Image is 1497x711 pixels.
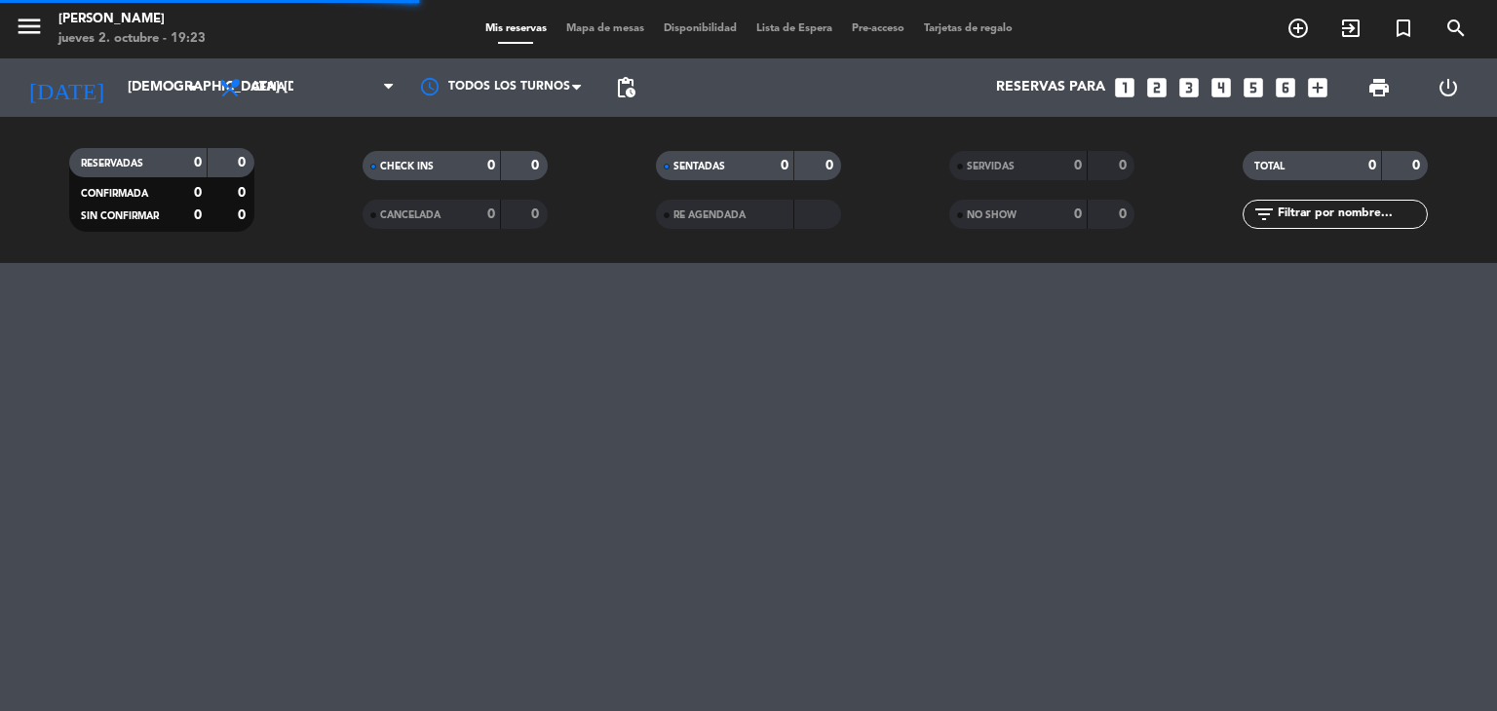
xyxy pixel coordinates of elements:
strong: 0 [238,208,249,222]
span: Cena [251,81,286,94]
i: looks_4 [1209,75,1234,100]
span: Mis reservas [476,23,557,34]
i: arrow_drop_down [181,76,205,99]
strong: 0 [487,159,495,172]
div: LOG OUT [1413,58,1482,117]
span: pending_actions [614,76,637,99]
strong: 0 [531,207,543,221]
span: RE AGENDADA [673,210,746,220]
strong: 0 [1412,159,1424,172]
i: looks_5 [1241,75,1266,100]
span: SIN CONFIRMAR [81,211,159,221]
span: Tarjetas de regalo [914,23,1022,34]
strong: 0 [1368,159,1376,172]
div: [PERSON_NAME] [58,10,206,29]
span: CONFIRMADA [81,189,148,199]
i: looks_6 [1273,75,1298,100]
input: Filtrar por nombre... [1276,204,1427,225]
i: looks_two [1144,75,1170,100]
i: filter_list [1252,203,1276,226]
span: Reservas para [996,80,1105,95]
span: print [1367,76,1391,99]
i: menu [15,12,44,41]
span: Pre-acceso [842,23,914,34]
i: search [1444,17,1468,40]
i: exit_to_app [1339,17,1363,40]
i: turned_in_not [1392,17,1415,40]
i: [DATE] [15,66,118,109]
strong: 0 [781,159,788,172]
span: NO SHOW [967,210,1017,220]
strong: 0 [1074,207,1082,221]
strong: 0 [531,159,543,172]
span: SERVIDAS [967,162,1015,171]
i: add_circle_outline [1286,17,1310,40]
strong: 0 [1119,207,1131,221]
strong: 0 [194,186,202,200]
span: RESERVADAS [81,159,143,168]
i: add_box [1305,75,1330,100]
strong: 0 [238,186,249,200]
span: Lista de Espera [747,23,842,34]
strong: 0 [825,159,837,172]
div: jueves 2. octubre - 19:23 [58,29,206,49]
span: CHECK INS [380,162,434,171]
strong: 0 [194,208,202,222]
button: menu [15,12,44,48]
strong: 0 [1119,159,1131,172]
strong: 0 [238,156,249,169]
i: looks_one [1112,75,1137,100]
span: Mapa de mesas [557,23,654,34]
span: SENTADAS [673,162,725,171]
strong: 0 [487,207,495,221]
strong: 0 [1074,159,1082,172]
span: TOTAL [1254,162,1285,171]
strong: 0 [194,156,202,169]
i: looks_3 [1176,75,1202,100]
i: power_settings_new [1437,76,1460,99]
span: CANCELADA [380,210,441,220]
span: Disponibilidad [654,23,747,34]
